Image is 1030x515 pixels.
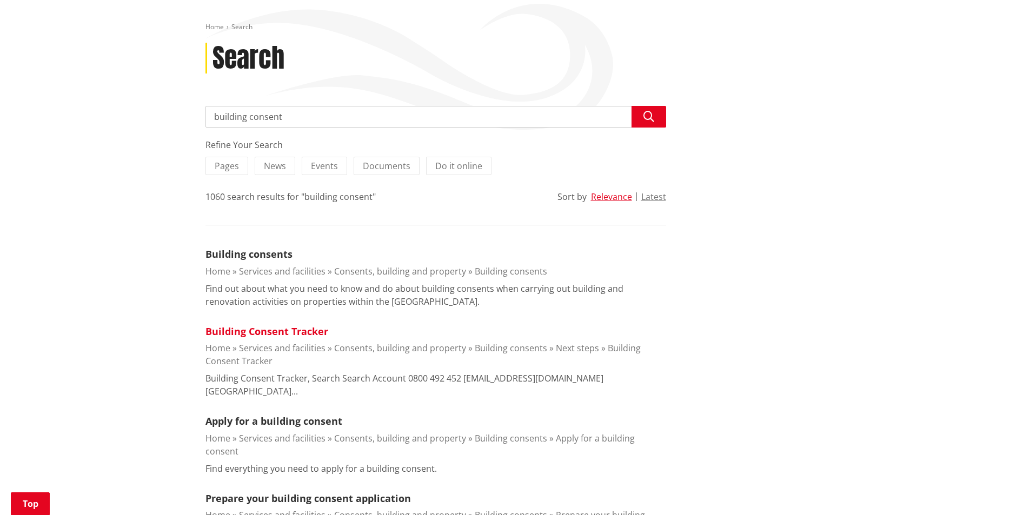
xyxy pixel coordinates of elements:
a: Building consents [475,265,547,277]
span: Documents [363,160,410,172]
a: Home [205,265,230,277]
a: Services and facilities [239,432,325,444]
a: Prepare your building consent application [205,492,411,505]
a: Apply for a building consent [205,414,342,427]
div: Refine Your Search [205,138,666,151]
a: Home [205,342,230,354]
a: Consents, building and property [334,265,466,277]
button: Relevance [591,192,632,202]
span: Do it online [435,160,482,172]
p: Find out about what you need to know and do about building consents when carrying out building an... [205,282,666,308]
a: Building consents [475,342,547,354]
a: Building Consent Tracker [205,325,328,338]
p: Building Consent Tracker, Search Search Account 0800 492 452 [EMAIL_ADDRESS][DOMAIN_NAME] [GEOGRA... [205,372,666,398]
a: Home [205,432,230,444]
p: Find everything you need to apply for a building consent. [205,462,437,475]
span: Search [231,22,252,31]
a: Services and facilities [239,265,325,277]
input: Search input [205,106,666,128]
a: Consents, building and property [334,342,466,354]
a: Top [11,492,50,515]
a: Next steps [556,342,599,354]
a: Building consents [205,248,293,260]
span: Pages [215,160,239,172]
a: Building consents [475,432,547,444]
span: News [264,160,286,172]
button: Latest [641,192,666,202]
span: Events [311,160,338,172]
iframe: Messenger Launcher [980,470,1019,509]
a: Services and facilities [239,342,325,354]
a: Consents, building and property [334,432,466,444]
div: Sort by [557,190,587,203]
a: Apply for a building consent [205,432,635,457]
nav: breadcrumb [205,23,825,32]
a: Home [205,22,224,31]
a: Building Consent Tracker [205,342,641,367]
h1: Search [212,43,284,74]
div: 1060 search results for "building consent" [205,190,376,203]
